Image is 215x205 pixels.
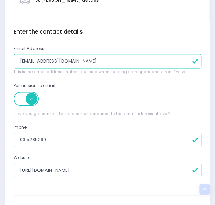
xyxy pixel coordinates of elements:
h4: Enter the contact details [14,28,201,35]
label: Email Address [14,45,44,52]
span: Have you got consent to send correspondance to the email address above? [14,111,201,117]
label: Website [14,154,30,161]
label: Phone [14,124,27,130]
span: This is the email address that will be used when sending correspondance from Evolve. [14,69,201,75]
label: Permission to email [14,83,55,89]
